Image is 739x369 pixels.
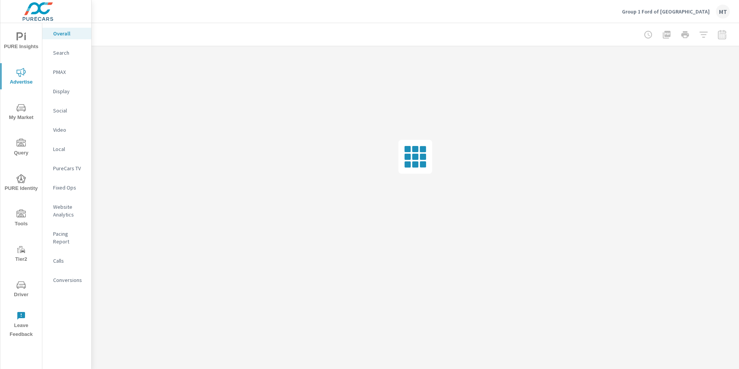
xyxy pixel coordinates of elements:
p: Video [53,126,85,134]
span: Driver [3,280,40,299]
p: PMAX [53,68,85,76]
div: nav menu [0,23,42,342]
span: Query [3,139,40,158]
span: My Market [3,103,40,122]
span: Tier2 [3,245,40,264]
div: MT [716,5,730,18]
p: Group 1 Ford of [GEOGRAPHIC_DATA] [622,8,710,15]
span: Tools [3,210,40,228]
p: Search [53,49,85,57]
p: Conversions [53,276,85,284]
div: Fixed Ops [42,182,91,193]
p: Social [53,107,85,114]
span: Leave Feedback [3,311,40,339]
div: Overall [42,28,91,39]
div: Display [42,86,91,97]
div: Calls [42,255,91,267]
p: Website Analytics [53,203,85,218]
p: Calls [53,257,85,265]
span: PURE Identity [3,174,40,193]
div: Local [42,143,91,155]
div: Conversions [42,274,91,286]
p: Fixed Ops [53,184,85,191]
div: Pacing Report [42,228,91,247]
div: PureCars TV [42,163,91,174]
span: PURE Insights [3,32,40,51]
div: Search [42,47,91,59]
div: Social [42,105,91,116]
p: Local [53,145,85,153]
div: Video [42,124,91,136]
p: Display [53,87,85,95]
p: Overall [53,30,85,37]
div: PMAX [42,66,91,78]
p: Pacing Report [53,230,85,245]
div: Website Analytics [42,201,91,220]
p: PureCars TV [53,164,85,172]
span: Advertise [3,68,40,87]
